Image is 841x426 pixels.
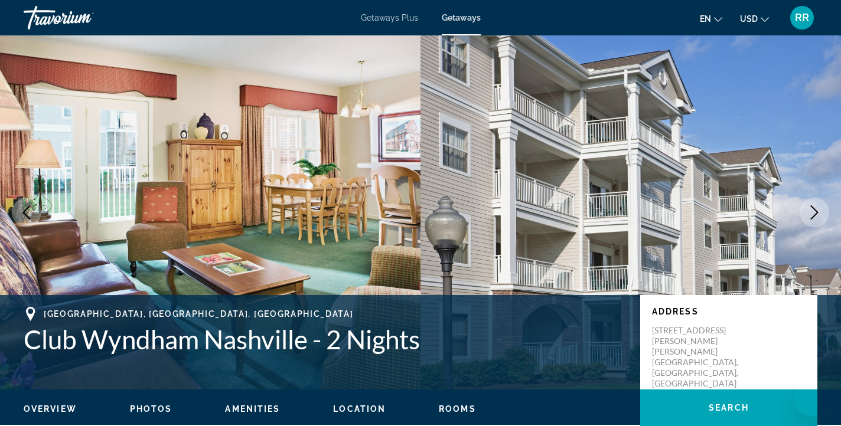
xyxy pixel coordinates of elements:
span: Amenities [225,404,280,414]
span: Rooms [439,404,476,414]
a: Getaways Plus [361,13,418,22]
a: Getaways [442,13,481,22]
span: Overview [24,404,77,414]
span: Location [333,404,386,414]
span: en [700,14,711,24]
span: [GEOGRAPHIC_DATA], [GEOGRAPHIC_DATA], [GEOGRAPHIC_DATA] [44,309,353,319]
span: Search [709,403,749,412]
button: Change currency [740,10,769,27]
p: Address [652,307,806,316]
span: USD [740,14,758,24]
button: Overview [24,404,77,414]
button: Change language [700,10,722,27]
p: [STREET_ADDRESS][PERSON_NAME][PERSON_NAME] [GEOGRAPHIC_DATA], [GEOGRAPHIC_DATA], [GEOGRAPHIC_DATA] [652,325,747,389]
iframe: Button to launch messaging window [794,379,832,417]
button: Next image [800,198,829,227]
button: User Menu [787,5,817,30]
button: Photos [130,404,172,414]
button: Search [640,389,817,426]
h1: Club Wyndham Nashville - 2 Nights [24,324,628,355]
button: Location [333,404,386,414]
span: RR [795,12,809,24]
button: Previous image [12,198,41,227]
span: Photos [130,404,172,414]
button: Amenities [225,404,280,414]
a: Travorium [24,2,142,33]
button: Rooms [439,404,476,414]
